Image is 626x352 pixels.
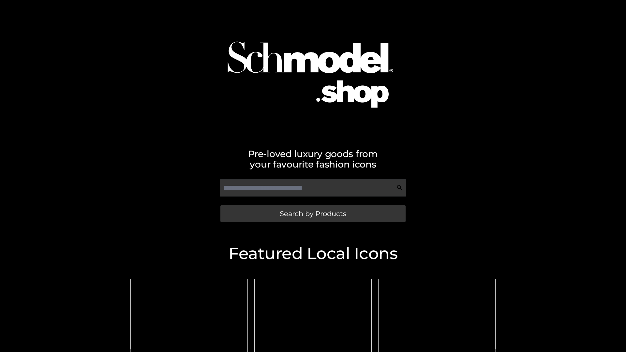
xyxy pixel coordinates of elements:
h2: Pre-loved luxury goods from your favourite fashion icons [127,149,499,169]
span: Search by Products [280,210,346,217]
h2: Featured Local Icons​ [127,245,499,262]
img: Search Icon [396,184,403,191]
a: Search by Products [220,205,406,222]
